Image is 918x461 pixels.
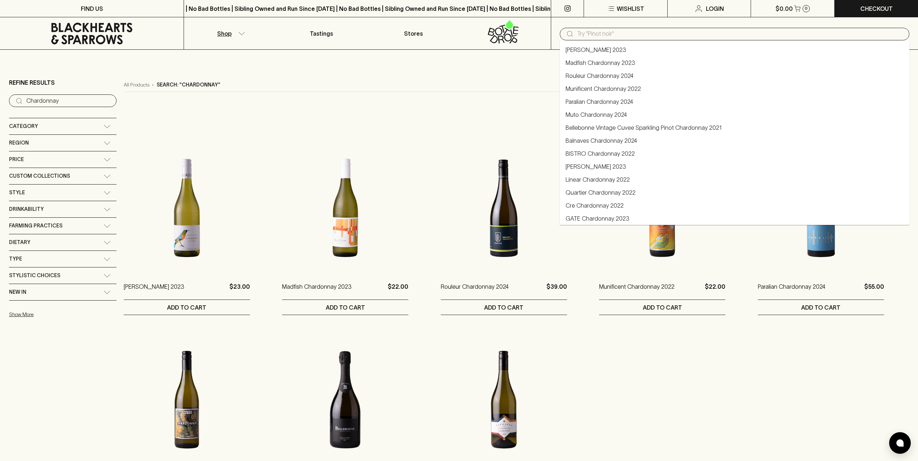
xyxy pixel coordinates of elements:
[368,17,459,49] a: Stores
[599,282,675,300] a: Munificent Chardonnay 2022
[566,123,722,132] a: Bellebonne Vintage Cuvee Sparkling Pinot Chardonnay 2021
[184,17,276,49] button: Shop
[9,271,60,280] span: Stylistic Choices
[566,58,635,67] a: Madfish Chardonnay 2023
[566,110,627,119] a: Muto Chardonnay 2024
[566,45,626,54] a: [PERSON_NAME] 2023
[705,282,725,300] p: $22.00
[566,175,630,184] a: Linear Chardonnay 2022
[9,205,44,214] span: Drinkability
[758,300,884,315] button: ADD TO CART
[124,145,250,271] img: Wangolina Chardonnay 2023
[805,6,808,10] p: 0
[9,155,24,164] span: Price
[566,188,636,197] a: Quartier Chardonnay 2022
[167,303,206,312] p: ADD TO CART
[9,234,117,251] div: Dietary
[124,282,184,300] a: [PERSON_NAME] 2023
[157,81,220,89] p: Search: "Chardonnay"
[9,254,22,263] span: Type
[388,282,408,300] p: $22.00
[9,307,104,322] button: Show More
[566,201,624,210] a: Cre Chardonnay 2022
[9,138,29,147] span: Region
[801,303,840,312] p: ADD TO CART
[617,4,644,13] p: Wishlist
[9,151,117,168] div: Price
[546,282,567,300] p: $39.00
[326,303,365,312] p: ADD TO CART
[9,188,25,197] span: Style
[706,4,724,13] p: Login
[124,81,149,89] a: All Products
[758,282,825,300] a: Paralian Chardonnay 2024
[9,78,55,87] p: Refine Results
[566,136,637,145] a: Balnaves Chardonnay 2024
[9,185,117,201] div: Style
[566,97,633,106] a: Paralian Chardonnay 2024
[599,300,725,315] button: ADD TO CART
[484,303,523,312] p: ADD TO CART
[282,282,352,300] a: Madfish Chardonnay 2023
[896,439,904,447] img: bubble-icon
[276,17,367,49] a: Tastings
[776,4,793,13] p: $0.00
[643,303,682,312] p: ADD TO CART
[9,288,26,297] span: New In
[441,282,509,300] a: Rouleur Chardonnay 2024
[441,300,567,315] button: ADD TO CART
[282,145,408,271] img: Madfish Chardonnay 2023
[566,214,629,223] a: GATE Chardonnay 2023
[26,95,111,107] input: Try “Pinot noir”
[9,238,30,247] span: Dietary
[9,284,117,300] div: New In
[566,162,626,171] a: [PERSON_NAME] 2023
[9,218,117,234] div: Farming Practices
[864,282,884,300] p: $55.00
[217,29,232,38] p: Shop
[229,282,250,300] p: $23.00
[566,84,641,93] a: Munificent Chardonnay 2022
[152,81,154,89] p: ›
[81,4,103,13] p: FIND US
[9,168,117,184] div: Custom Collections
[577,28,904,40] input: Try "Pinot noir"
[9,118,117,134] div: Category
[282,300,408,315] button: ADD TO CART
[9,122,38,131] span: Category
[404,29,423,38] p: Stores
[9,172,70,181] span: Custom Collections
[9,251,117,267] div: Type
[9,267,117,284] div: Stylistic Choices
[441,145,567,271] img: Rouleur Chardonnay 2024
[566,71,633,80] a: Rouleur Chardonnay 2024
[860,4,893,13] p: Checkout
[9,221,62,230] span: Farming Practices
[9,201,117,217] div: Drinkability
[566,149,635,158] a: BISTRO Chardonnay 2022
[124,300,250,315] button: ADD TO CART
[9,135,117,151] div: Region
[310,29,333,38] p: Tastings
